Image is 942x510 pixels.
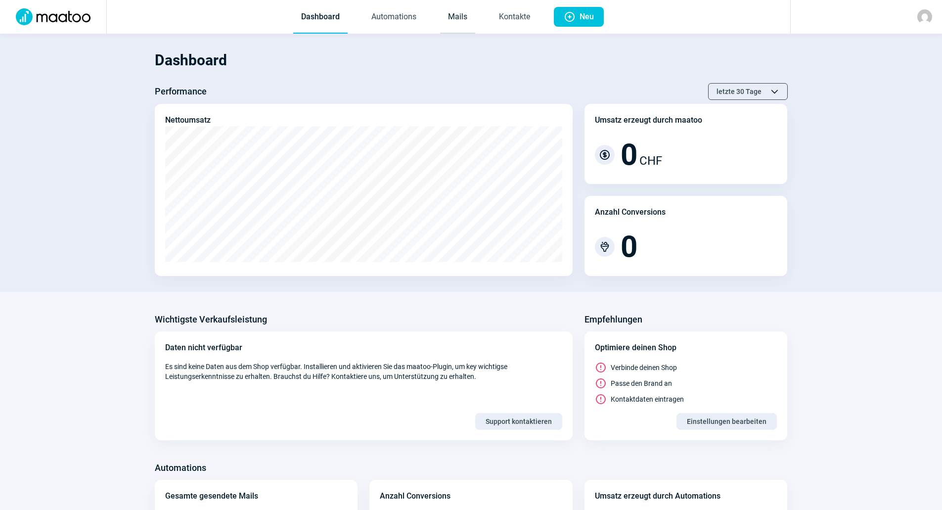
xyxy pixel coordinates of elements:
span: Neu [580,7,594,27]
h3: Automations [155,460,206,476]
button: Support kontaktieren [475,413,562,430]
span: CHF [639,152,662,170]
span: Support kontaktieren [486,414,552,429]
a: Dashboard [293,1,348,34]
button: Neu [554,7,604,27]
div: Gesamte gesendete Mails [165,490,258,502]
div: Anzahl Conversions [380,490,450,502]
div: Nettoumsatz [165,114,211,126]
h3: Performance [155,84,207,99]
h3: Wichtigste Verkaufsleistung [155,312,267,327]
div: Anzahl Conversions [595,206,666,218]
span: Einstellungen bearbeiten [687,414,766,429]
span: 0 [621,232,637,262]
span: Kontaktdaten eintragen [611,394,684,404]
h1: Dashboard [155,44,788,77]
span: letzte 30 Tage [717,84,762,99]
span: Verbinde deinen Shop [611,363,677,372]
div: Umsatz erzeugt durch maatoo [595,114,702,126]
div: Optimiere deinen Shop [595,342,777,354]
span: Passe den Brand an [611,378,672,388]
div: Umsatz erzeugt durch Automations [595,490,720,502]
h3: Empfehlungen [584,312,642,327]
img: avatar [917,9,932,24]
a: Mails [440,1,475,34]
a: Automations [363,1,424,34]
div: Daten nicht verfügbar [165,342,562,354]
a: Kontakte [491,1,538,34]
img: Logo [10,8,96,25]
span: 0 [621,140,637,170]
span: Es sind keine Daten aus dem Shop verfügbar. Installieren und aktivieren Sie das maatoo-Plugin, um... [165,362,562,381]
button: Einstellungen bearbeiten [676,413,777,430]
